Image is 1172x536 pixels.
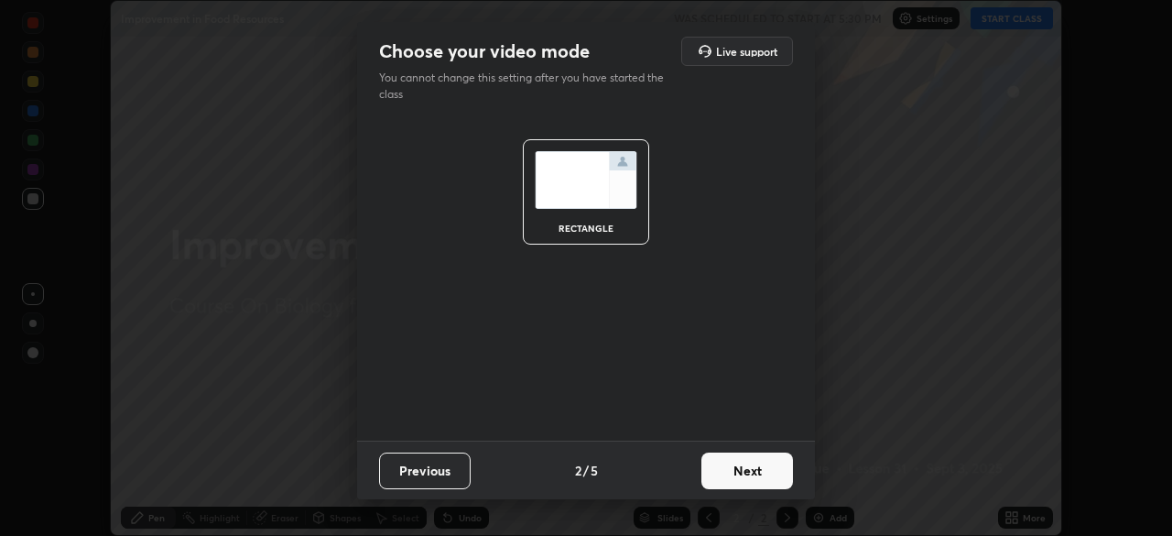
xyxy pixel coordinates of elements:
[575,461,581,480] h4: 2
[535,151,637,209] img: normalScreenIcon.ae25ed63.svg
[549,224,623,233] div: rectangle
[591,461,598,480] h4: 5
[583,461,589,480] h4: /
[379,453,471,489] button: Previous
[701,453,793,489] button: Next
[379,39,590,63] h2: Choose your video mode
[716,46,777,57] h5: Live support
[379,70,676,103] p: You cannot change this setting after you have started the class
